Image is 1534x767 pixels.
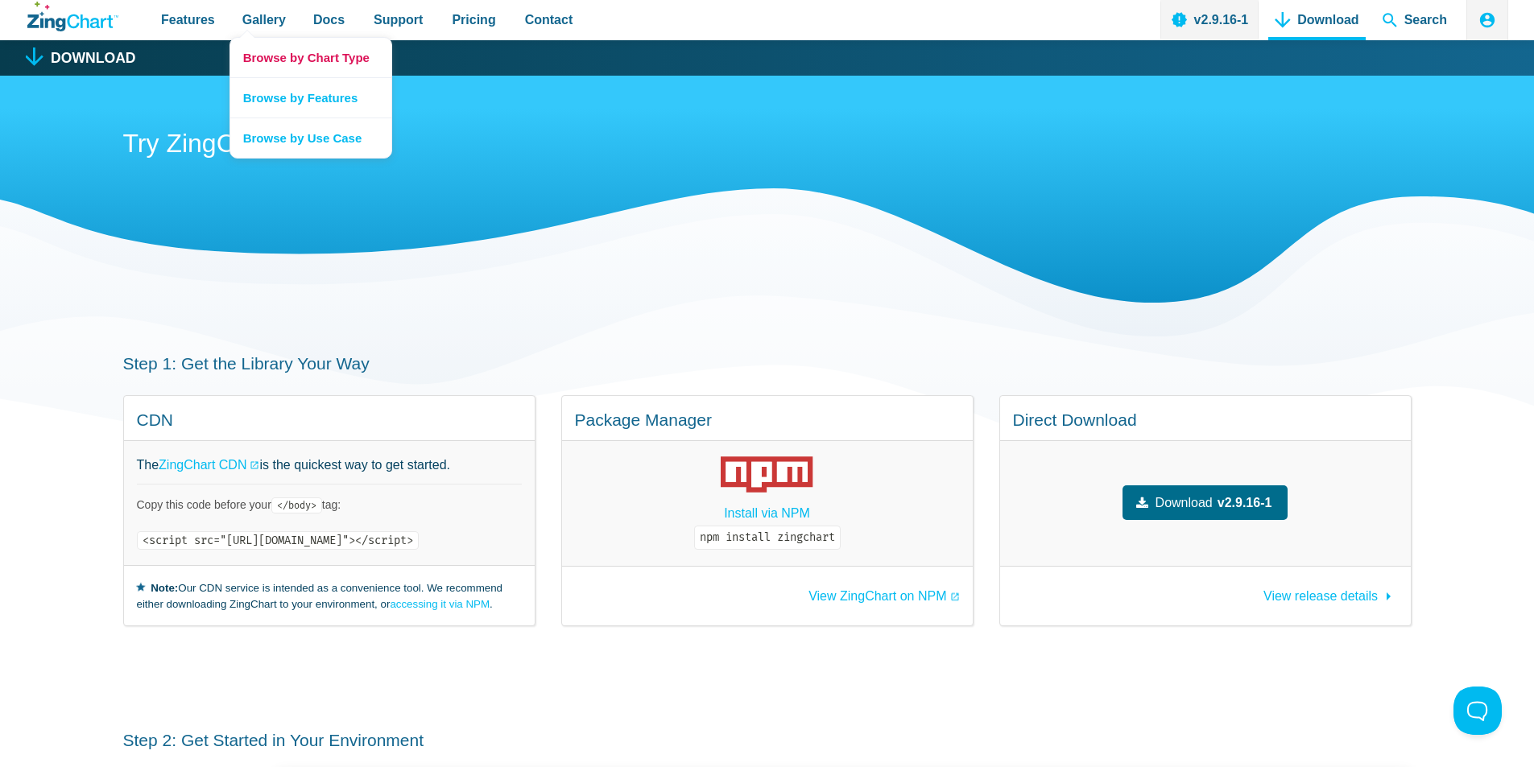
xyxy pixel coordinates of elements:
[271,497,322,513] code: </body>
[151,582,178,594] strong: Note:
[694,526,841,550] code: npm install zingchart
[123,127,1412,163] h2: Try ZingChart for
[27,2,118,31] a: ZingChart Logo. Click to return to the homepage
[1218,492,1272,513] strong: v2.9.16-1
[1263,589,1378,603] span: View release details
[390,598,490,610] a: accessing it via NPM
[51,52,136,66] h1: Download
[575,409,960,431] h4: Package Manager
[1123,485,1288,520] a: Downloadv2.9.16-1
[808,590,959,603] a: View ZingChart on NPM
[242,9,286,31] span: Gallery
[137,454,522,476] p: The is the quickest way to get started.
[525,9,573,31] span: Contact
[1263,581,1397,603] a: View release details
[137,531,419,550] code: <script src="[URL][DOMAIN_NAME]"></script>
[230,118,391,158] a: Browse by Use Case
[1453,687,1502,735] iframe: Toggle Customer Support
[452,9,495,31] span: Pricing
[1013,409,1398,431] h4: Direct Download
[230,77,391,118] a: Browse by Features
[137,579,522,612] small: Our CDN service is intended as a convenience tool. We recommend either downloading ZingChart to y...
[1156,492,1213,513] span: Download
[161,9,215,31] span: Features
[123,729,1412,751] h3: Step 2: Get Started in Your Environment
[724,502,810,524] a: Install via NPM
[374,9,423,31] span: Support
[230,38,391,77] a: Browse by Chart Type
[313,9,345,31] span: Docs
[137,409,522,431] h4: CDN
[159,454,259,476] a: ZingChart CDN
[137,497,522,513] p: Copy this code before your tag:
